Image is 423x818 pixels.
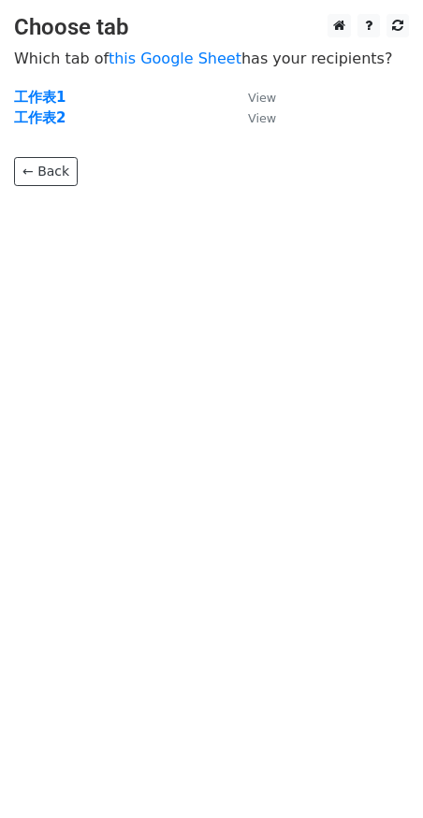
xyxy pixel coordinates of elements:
[14,157,78,186] a: ← Back
[229,109,276,126] a: View
[229,89,276,106] a: View
[14,109,66,126] a: 工作表2
[14,89,66,106] a: 工作表1
[248,91,276,105] small: View
[109,50,241,67] a: this Google Sheet
[329,728,423,818] iframe: Chat Widget
[14,14,409,41] h3: Choose tab
[248,111,276,125] small: View
[14,49,409,68] p: Which tab of has your recipients?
